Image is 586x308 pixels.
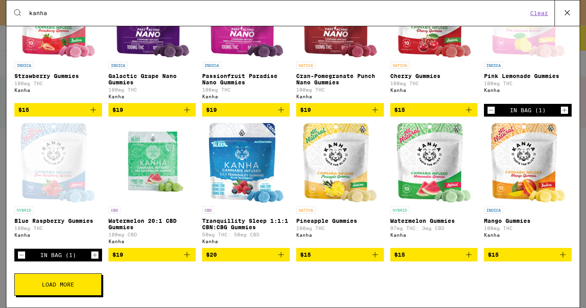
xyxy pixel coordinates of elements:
a: Open page for Mango Gummies from Kanha [484,123,572,248]
p: 100mg THC [296,226,384,231]
span: $19 [206,107,217,113]
p: 100mg THC [484,226,572,231]
p: SATIVA [296,62,315,69]
button: Decrement [18,251,26,259]
div: Kanha [202,239,290,244]
p: 97mg THC: 3mg CBD [390,226,478,231]
span: Hi. Need any help? [5,6,57,12]
button: Add to bag [484,248,572,261]
div: Kanha [296,94,384,99]
button: Add to bag [108,248,196,261]
img: Kanha - Tranquillity Sleep 1:1:1 CBN:CBG Gummies [209,123,283,203]
a: Open page for Blue Raspberry Gummies from Kanha [14,123,102,249]
span: $15 [394,107,405,113]
p: INDICA [108,62,128,69]
p: Watermelon Gummies [390,218,478,224]
button: Increment [91,251,99,259]
div: Kanha [202,94,290,99]
span: $15 [488,251,499,258]
button: Redirect to URL [0,0,435,58]
a: Open page for Watermelon Gummies from Kanha [390,123,478,248]
button: Add to bag [202,103,290,117]
button: Increment [560,106,568,114]
button: Add to bag [390,248,478,261]
p: HYBRID [14,207,33,214]
button: Add to bag [108,103,196,117]
span: $20 [206,251,217,258]
p: 100mg THC [390,81,478,86]
img: Kanha - Mango Gummies [491,123,565,203]
button: Add to bag [296,103,384,117]
button: Clear [528,10,551,17]
div: In Bag (1) [510,107,546,113]
p: Cran-Pomegranate Punch Nano Gummies [296,73,384,86]
span: $15 [394,251,405,258]
span: $19 [112,107,123,113]
p: 100mg CBD [108,232,196,237]
p: 100mg THC [108,87,196,92]
p: Tranquillity Sleep 1:1:1 CBN:CBG Gummies [202,218,290,230]
span: $19 [112,251,123,258]
p: Pink Lemonade Gummies [484,73,572,79]
input: Search for products & categories [29,10,528,17]
div: In Bag (1) [40,252,76,258]
div: Kanha [296,232,384,238]
p: CBD [202,207,214,214]
p: Galactic Grape Nano Gummies [108,73,196,86]
div: Kanha [390,88,478,93]
p: Blue Raspberry Gummies [14,218,102,224]
p: HYBRID [390,207,409,214]
button: Add to bag [202,248,290,261]
p: 100mg THC [14,226,102,231]
p: INDICA [484,62,503,69]
div: Kanha [108,239,196,244]
button: Load More [14,273,102,296]
p: CBD [108,207,120,214]
p: 100mg THC [14,81,102,86]
p: 100mg THC [202,87,290,92]
p: INDICA [202,62,221,69]
p: Mango Gummies [484,218,572,224]
div: Kanha [484,232,572,238]
p: INDICA [14,62,33,69]
span: $15 [300,251,311,258]
div: Kanha [484,88,572,93]
p: Pineapple Gummies [296,218,384,224]
p: SATIVA [296,207,315,214]
p: Strawberry Gummies [14,73,102,79]
p: 50mg THC: 50mg CBD [202,232,290,237]
span: $15 [18,107,29,113]
div: Kanha [14,232,102,238]
div: Kanha [14,88,102,93]
a: Open page for Pineapple Gummies from Kanha [296,123,384,248]
button: Add to bag [296,248,384,261]
button: Decrement [487,106,495,114]
div: Kanha [108,94,196,99]
img: Kanha - Watermelon 20:1 CBD Gummies [112,123,192,203]
p: Watermelon 20:1 CBD Gummies [108,218,196,230]
span: Load More [42,282,74,287]
p: 100mg THC [484,81,572,86]
img: Kanha - Watermelon Gummies [397,123,471,203]
a: Open page for Tranquillity Sleep 1:1:1 CBN:CBG Gummies from Kanha [202,123,290,248]
p: Passionfruit Paradise Nano Gummies [202,73,290,86]
div: Kanha [390,232,478,238]
img: Kanha - Pineapple Gummies [303,123,377,203]
span: $19 [300,107,311,113]
button: Add to bag [14,103,102,117]
a: Open page for Watermelon 20:1 CBD Gummies from Kanha [108,123,196,248]
button: Add to bag [390,103,478,117]
p: INDICA [484,207,503,214]
p: SATIVA [390,62,409,69]
p: 100mg THC [296,87,384,92]
p: Cherry Gummies [390,73,478,79]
